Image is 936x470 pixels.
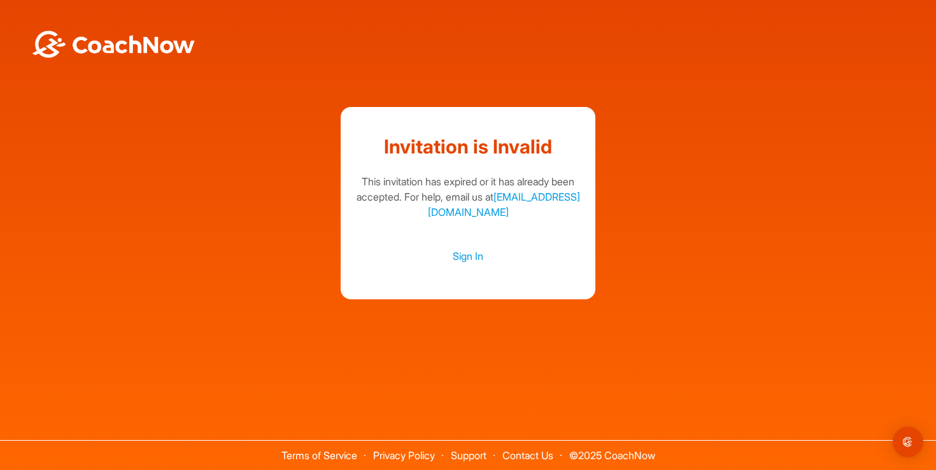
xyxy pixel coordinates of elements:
[451,449,486,462] a: Support
[353,132,583,161] h1: Invitation is Invalid
[563,441,662,460] span: © 2025 CoachNow
[373,449,435,462] a: Privacy Policy
[428,190,580,218] a: [EMAIL_ADDRESS][DOMAIN_NAME]
[502,449,553,462] a: Contact Us
[31,31,196,58] img: BwLJSsUCoWCh5upNqxVrqldRgqLPVwmV24tXu5FoVAoFEpwwqQ3VIfuoInZCoVCoTD4vwADAC3ZFMkVEQFDAAAAAElFTkSuQmCC
[893,427,923,457] div: Open Intercom Messenger
[281,449,357,462] a: Terms of Service
[353,174,583,220] div: This invitation has expired or it has already been accepted. For help, email us at
[353,248,583,264] a: Sign In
